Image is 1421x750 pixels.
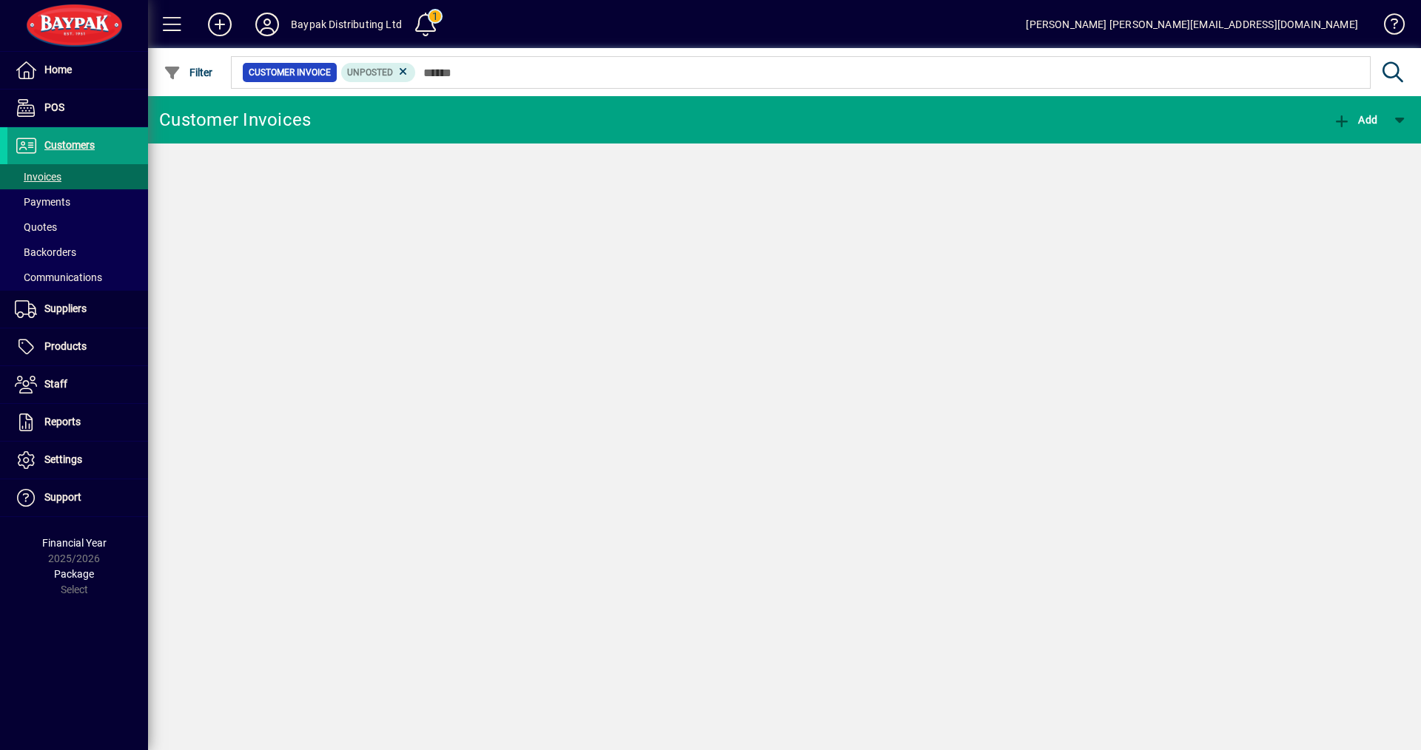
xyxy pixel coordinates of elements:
span: Products [44,340,87,352]
span: Payments [15,196,70,208]
div: Baypak Distributing Ltd [291,13,402,36]
span: Add [1333,114,1377,126]
span: Settings [44,453,82,465]
div: Customer Invoices [159,108,311,132]
span: Financial Year [42,537,107,549]
mat-chip: Customer Invoice Status: Unposted [341,63,416,82]
button: Profile [243,11,291,38]
a: Support [7,479,148,516]
a: Quotes [7,214,148,240]
a: Products [7,328,148,365]
a: Staff [7,366,148,403]
div: [PERSON_NAME] [PERSON_NAME][EMAIL_ADDRESS][DOMAIN_NAME] [1026,13,1358,36]
a: Home [7,52,148,89]
a: Backorders [7,240,148,265]
a: Settings [7,442,148,479]
span: Invoices [15,171,61,183]
span: Staff [44,378,67,390]
span: Reports [44,416,81,428]
a: Communications [7,265,148,290]
button: Add [1329,107,1381,133]
span: POS [44,101,64,113]
span: Package [54,568,94,580]
a: Reports [7,404,148,441]
span: Unposted [347,67,393,78]
button: Add [196,11,243,38]
span: Customers [44,139,95,151]
button: Filter [160,59,217,86]
span: Filter [164,67,213,78]
span: Quotes [15,221,57,233]
a: Payments [7,189,148,214]
span: Backorders [15,246,76,258]
a: Knowledge Base [1373,3,1402,51]
span: Suppliers [44,303,87,314]
a: Invoices [7,164,148,189]
a: POS [7,89,148,126]
span: Communications [15,271,102,283]
span: Support [44,491,81,503]
a: Suppliers [7,291,148,328]
span: Customer Invoice [249,65,331,80]
span: Home [44,64,72,75]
